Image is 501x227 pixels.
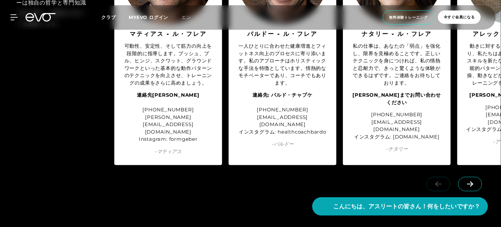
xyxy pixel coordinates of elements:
[381,10,436,24] a: 無料体験トレーニング
[389,15,428,20] font: 無料体験トレーニング
[101,14,129,20] a: クラブ
[157,149,182,155] font: マティアス
[353,43,441,86] font: 私の仕事は、あなたの「弱点」を強化し、限界を見極めることです。正しいテクニックを身につければ、私の情熱と忍耐力で、きっと驚くような体験ができるはずです。ご連絡をお待ちしております。
[274,141,294,147] font: バルドー
[239,129,326,135] font: インスタグラム: healthcoachbardo
[271,141,274,147] font: –
[137,92,152,98] font: 連絡先
[333,203,480,210] font: こんにちは、アスリートの皆さん！何をしたいですか？
[142,107,194,113] font: [PHONE_NUMBER]
[257,114,308,128] font: [EMAIL_ADDRESS][DOMAIN_NAME]
[372,119,422,133] font: [EMAIL_ADDRESS][DOMAIN_NAME]
[252,92,312,98] font: 連絡先: バルド・チャプケ
[436,10,483,24] a: 今すぐ会員になる
[354,134,440,140] font: インスタグラム: [DOMAIN_NAME]
[444,15,475,19] font: 今すぐ会員になる
[257,107,308,113] font: [PHONE_NUMBER]
[153,92,200,98] font: [PERSON_NAME]
[181,14,191,20] font: エン
[143,114,194,135] font: [PERSON_NAME][EMAIL_ADDRESS][DOMAIN_NAME]
[239,43,327,86] font: 一人ひとりに合わせた健康増進とフィットネス向上のプロセスに寄り添います。私のアプローチはホリスティックな手法を特徴としています。情熱的なモチベーターであり、コーチでもあります。
[386,146,388,152] font: –
[129,14,168,20] a: MYEVO ログイン
[388,146,408,152] font: ナタリー
[371,112,422,118] font: [PHONE_NUMBER]
[181,14,199,21] a: エン
[101,14,116,20] font: クラブ
[155,149,157,155] font: –
[312,197,488,216] button: こんにちは、アスリートの皆さん！何をしたいですか？
[353,92,441,106] font: [PERSON_NAME]までお問い合わせください
[139,136,198,142] font: Instagram: formgeber
[124,43,212,86] font: 可動性、安定性、そして筋力の向上を段階的に指導します。プッシュ、プル、ヒンジ、スクワット、グラウンドワークといった基本的な動作パターンのテクニックを向上させ、トレーニングの成果をさらに高めましょう。
[493,139,495,145] font: –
